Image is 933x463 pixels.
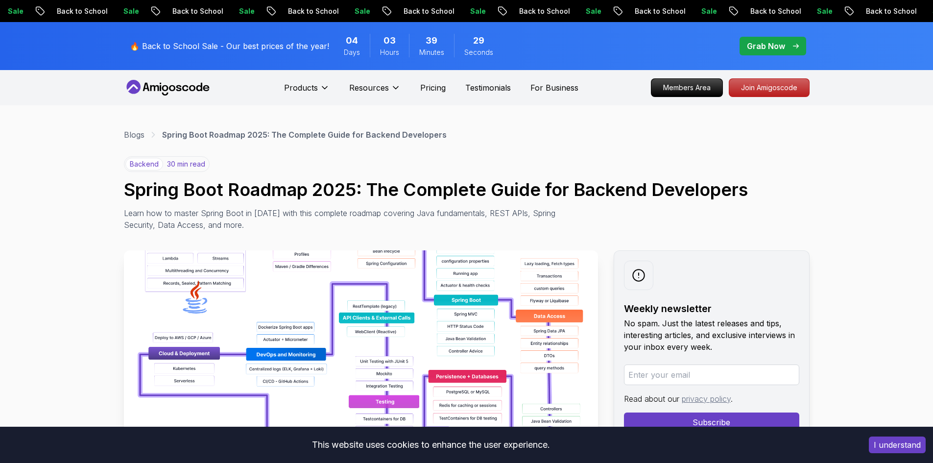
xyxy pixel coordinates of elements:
p: Products [284,82,318,94]
p: Sale [343,6,374,16]
p: Back to School [392,6,458,16]
p: Back to School [45,6,112,16]
p: 🔥 Back to School Sale - Our best prices of the year! [130,40,329,52]
p: Back to School [161,6,227,16]
p: Members Area [651,79,722,97]
p: Back to School [854,6,921,16]
p: No spam. Just the latest releases and tips, interesting articles, and exclusive interviews in you... [624,317,799,353]
p: Sale [574,6,605,16]
p: Learn how to master Spring Boot in [DATE] with this complete roadmap covering Java fundamentals, ... [124,207,563,231]
span: Seconds [464,48,493,57]
a: Join Amigoscode [729,78,810,97]
p: Grab Now [747,40,785,52]
a: Blogs [124,129,144,141]
p: 30 min read [167,159,205,169]
p: Back to School [623,6,690,16]
a: privacy policy [682,394,731,404]
p: Back to School [276,6,343,16]
span: 4 Days [346,34,358,48]
span: Hours [380,48,399,57]
button: Subscribe [624,413,799,432]
p: Sale [690,6,721,16]
p: Sale [458,6,490,16]
p: backend [125,158,163,171]
button: Accept cookies [869,437,926,453]
p: Spring Boot Roadmap 2025: The Complete Guide for Backend Developers [162,129,447,141]
p: Back to School [507,6,574,16]
button: Resources [349,82,401,101]
a: For Business [530,82,578,94]
p: Sale [805,6,837,16]
a: Pricing [420,82,446,94]
div: This website uses cookies to enhance the user experience. [7,434,854,456]
h1: Spring Boot Roadmap 2025: The Complete Guide for Backend Developers [124,180,810,199]
p: Back to School [739,6,805,16]
button: Products [284,82,330,101]
p: Resources [349,82,389,94]
p: Sale [112,6,143,16]
span: 39 Minutes [426,34,437,48]
span: 29 Seconds [473,34,484,48]
p: Join Amigoscode [729,79,809,97]
span: Days [344,48,360,57]
a: Members Area [651,78,723,97]
span: Minutes [419,48,444,57]
h2: Weekly newsletter [624,302,799,316]
a: Testimonials [465,82,511,94]
p: Sale [227,6,259,16]
span: 3 Hours [383,34,396,48]
p: Read about our . [624,393,799,405]
input: Enter your email [624,365,799,385]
